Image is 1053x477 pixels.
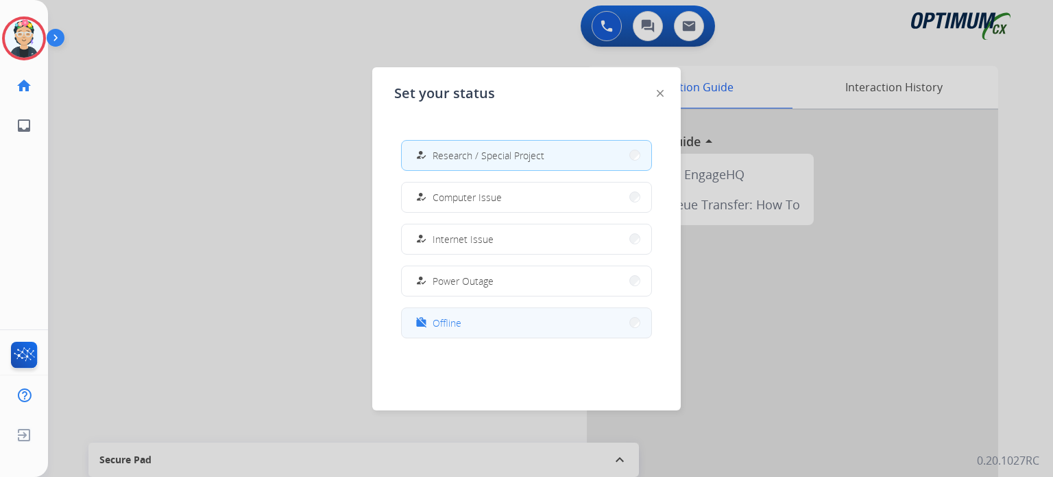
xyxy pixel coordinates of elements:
[5,19,43,58] img: avatar
[415,150,427,161] mat-icon: how_to_reg
[415,191,427,203] mat-icon: how_to_reg
[394,84,495,103] span: Set your status
[16,117,32,134] mat-icon: inbox
[433,190,502,205] span: Computer Issue
[415,233,427,245] mat-icon: how_to_reg
[433,148,544,163] span: Research / Special Project
[657,90,664,97] img: close-button
[16,78,32,94] mat-icon: home
[977,452,1039,469] p: 0.20.1027RC
[433,274,494,288] span: Power Outage
[433,316,461,330] span: Offline
[433,232,494,246] span: Internet Issue
[402,266,651,296] button: Power Outage
[415,275,427,287] mat-icon: how_to_reg
[402,141,651,170] button: Research / Special Project
[402,308,651,338] button: Offline
[402,224,651,254] button: Internet Issue
[402,183,651,212] button: Computer Issue
[415,317,427,329] mat-icon: work_off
